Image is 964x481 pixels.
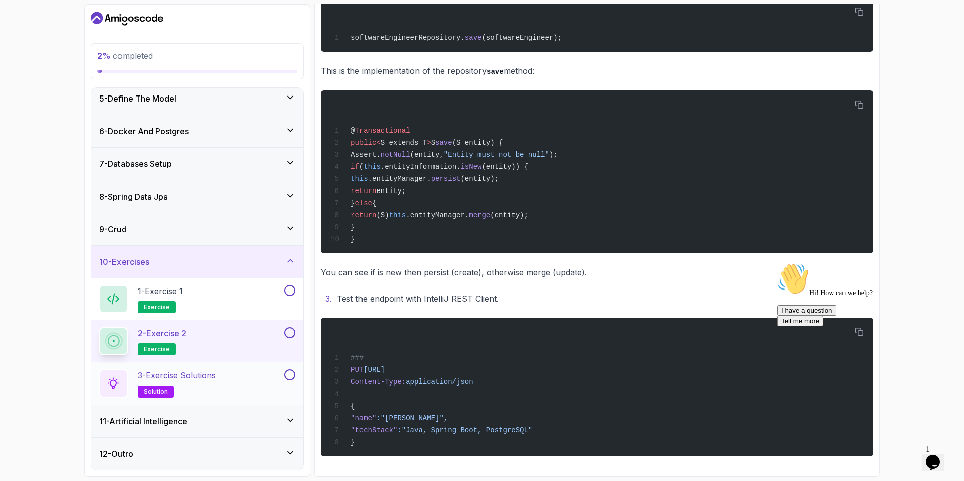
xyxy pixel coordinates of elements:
span: save [435,139,452,147]
span: (entity); [460,175,499,183]
div: 👋Hi! How can we help?I have a questionTell me more [4,4,185,67]
span: .entityManager. [406,211,469,219]
span: .entityInformation. [381,163,461,171]
span: Content-Type: [351,378,406,386]
span: } [351,199,355,207]
a: Dashboard [91,11,163,27]
span: public [351,139,376,147]
p: 1 - Exercise 1 [138,285,183,297]
span: S [431,139,435,147]
h3: 11 - Artificial Intelligence [99,415,187,427]
span: this [351,175,368,183]
button: 10-Exercises [91,246,303,278]
button: 12-Outro [91,438,303,470]
span: save [465,34,482,42]
span: : [376,414,380,422]
span: ### [351,354,364,362]
h3: 5 - Define The Model [99,92,176,105]
span: 2 % [97,51,111,61]
p: You can see if is new then persist (create), otherwise merge (update). [321,265,873,279]
h3: 8 - Spring Data Jpa [99,190,168,203]
span: (softwareEngineer); [481,34,562,42]
iframe: chat widget [773,259,954,436]
span: merge [469,211,490,219]
p: 2 - Exercise 2 [138,327,186,339]
span: notNull [381,151,410,159]
span: ); [549,151,558,159]
button: 6-Docker And Postgres [91,115,303,147]
span: "name" [351,414,376,422]
h3: 6 - Docker And Postgres [99,125,189,137]
span: : [397,426,401,434]
span: this [364,163,381,171]
span: persist [431,175,461,183]
span: else [355,199,372,207]
span: Transactional [355,127,410,135]
span: return [351,187,376,195]
span: "Entity must not be null" [444,151,549,159]
button: 8-Spring Data Jpa [91,180,303,213]
span: S extends T [381,139,427,147]
button: 9-Crud [91,213,303,245]
span: application/json [406,378,473,386]
span: this [389,211,406,219]
span: completed [97,51,153,61]
span: PUT [351,366,364,374]
span: < [376,139,380,147]
span: "Java, Spring Boot, PostgreSQL" [402,426,532,434]
span: > [427,139,431,147]
span: solution [144,388,168,396]
button: 5-Define The Model [91,82,303,115]
span: (entity, [410,151,444,159]
h3: 7 - Databases Setup [99,158,172,170]
span: exercise [144,303,170,311]
h3: 9 - Crud [99,223,127,235]
span: .entityManager. [368,175,431,183]
span: ( [359,163,364,171]
span: } [351,223,355,231]
span: (S entity) { [452,139,503,147]
span: "[PERSON_NAME]", [381,414,448,422]
span: if [351,163,359,171]
span: (entity)) { [481,163,528,171]
span: (S) [376,211,389,219]
span: exercise [144,345,170,353]
span: entity; [376,187,406,195]
button: 11-Artificial Intelligence [91,405,303,437]
span: "techStack" [351,426,397,434]
span: @ [351,127,355,135]
h3: 10 - Exercises [99,256,149,268]
button: 3-Exercise Solutionssolution [99,369,295,398]
span: [URL] [364,366,385,374]
span: isNew [460,163,481,171]
span: } [351,235,355,243]
iframe: chat widget [922,441,954,471]
span: Assert. [351,151,381,159]
li: Test the endpoint with IntelliJ REST Client. [334,292,873,306]
p: This is the implementation of the repository method: [321,64,873,78]
button: I have a question [4,46,63,57]
span: (entity); [490,211,528,219]
h3: 12 - Outro [99,448,133,460]
span: softwareEngineerRepository. [351,34,465,42]
span: return [351,211,376,219]
span: { [372,199,376,207]
p: 3 - Exercise Solutions [138,369,216,381]
img: :wave: [4,4,36,36]
button: 7-Databases Setup [91,148,303,180]
button: Tell me more [4,57,50,67]
span: } [351,438,355,446]
span: { [351,402,355,410]
span: Hi! How can we help? [4,30,99,38]
button: 2-Exercise 2exercise [99,327,295,355]
code: save [487,68,504,76]
button: 1-Exercise 1exercise [99,285,295,313]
